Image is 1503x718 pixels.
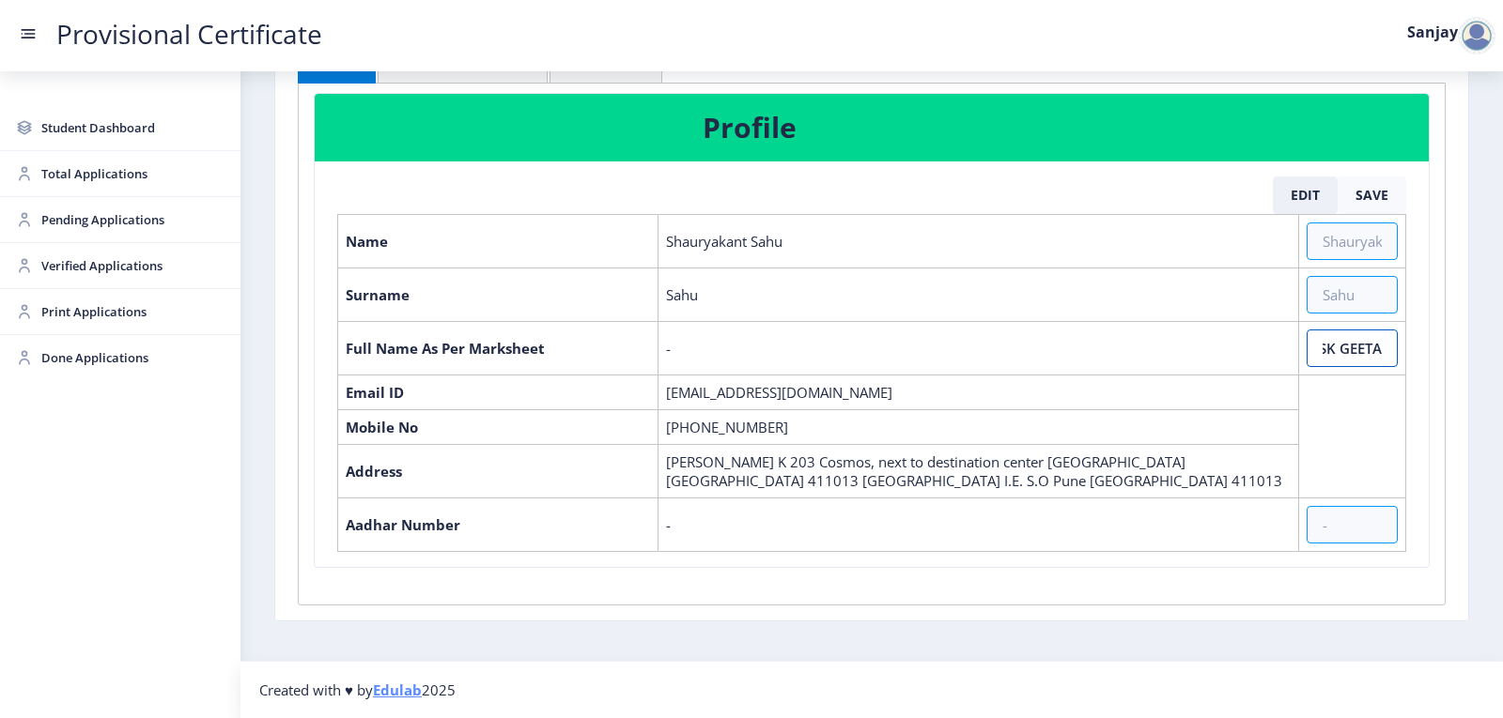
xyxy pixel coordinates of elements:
a: Provisional Certificate [38,24,341,44]
td: Shauryakant Sahu [659,214,1299,267]
td: [PERSON_NAME] K 203 Cosmos, next to destination center [GEOGRAPHIC_DATA] [GEOGRAPHIC_DATA] 411013... [659,444,1299,497]
td: - [659,321,1299,374]
input: Shauryakant Sahu [1307,222,1398,260]
span: Student Dashboard [41,116,225,139]
th: Email ID [338,374,659,409]
input: - [1307,329,1398,367]
th: Full Name As Per Marksheet [338,321,659,374]
td: [PHONE_NUMBER] [659,409,1299,444]
button: Edit [1273,176,1338,214]
span: Total Applications [41,162,225,185]
span: Done Applications [41,346,225,369]
input: Sahu [1307,276,1398,313]
a: Edulab [373,680,422,699]
label: Sanjay [1407,24,1458,39]
th: Address [338,444,659,497]
span: Pending Applications [41,208,225,231]
td: - [659,497,1299,551]
h3: Profile [703,109,1132,146]
span: Print Applications [41,300,225,323]
th: Aadhar Number [338,497,659,551]
th: Mobile No [338,409,659,444]
span: Verified Applications [41,254,225,277]
th: Surname [338,267,659,321]
button: Save [1338,176,1406,214]
td: [EMAIL_ADDRESS][DOMAIN_NAME] [659,374,1299,409]
span: Created with ♥ by 2025 [259,680,456,699]
th: Name [338,214,659,267]
td: Sahu [659,267,1299,321]
input: - [1307,506,1398,543]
